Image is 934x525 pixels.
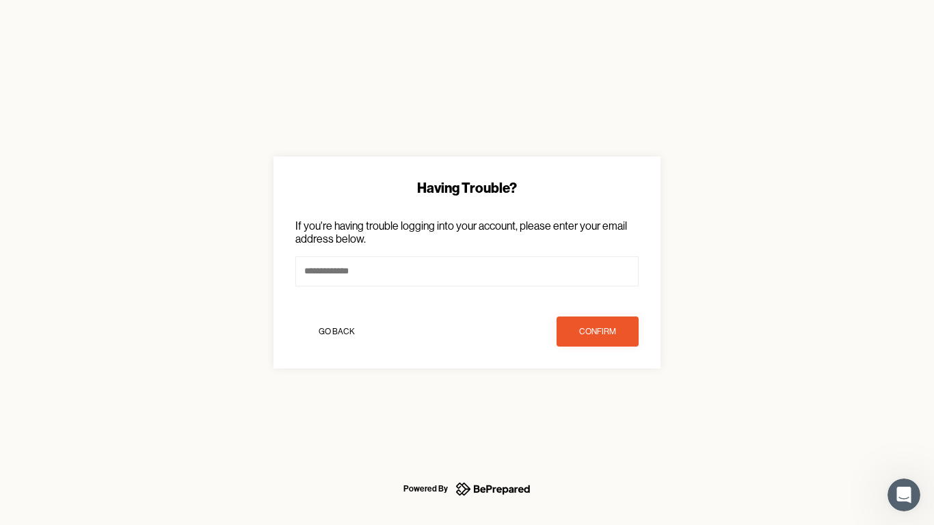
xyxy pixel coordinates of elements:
button: confirm [557,317,639,347]
div: Powered By [403,481,448,497]
iframe: Intercom live chat [888,479,920,511]
div: Having Trouble? [295,178,639,198]
div: Go Back [319,325,355,338]
p: If you're having trouble logging into your account, please enter your email address below. [295,219,639,245]
button: Go Back [295,317,377,347]
div: confirm [579,325,616,338]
